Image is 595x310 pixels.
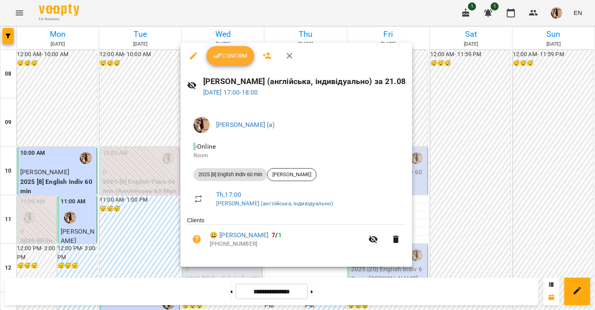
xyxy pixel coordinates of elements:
div: [PERSON_NAME] [267,168,317,181]
h6: [PERSON_NAME] (англійська, індивідуально) за 21.08 [203,75,406,88]
ul: Clients [187,216,406,257]
a: [PERSON_NAME] (англійська, індивідуально) [216,200,333,207]
a: [DATE] 17:00-18:00 [203,89,258,96]
p: Room [193,152,399,160]
span: - Online [193,143,217,150]
p: [PHONE_NUMBER] [210,240,363,248]
a: 😀 [PERSON_NAME] [210,230,268,240]
span: 2025 [8] English Indiv 60 min [193,171,267,178]
span: Confirm [213,51,248,61]
a: [PERSON_NAME] (а) [216,121,275,129]
img: da26dbd3cedc0bbfae66c9bd16ef366e.jpeg [193,117,210,133]
span: [PERSON_NAME] [268,171,316,178]
span: 1 [278,231,282,239]
span: 7 [272,231,275,239]
button: Confirm [206,46,254,65]
a: Th , 17:00 [216,191,241,198]
button: Unpaid. Bill the attendance? [187,230,206,249]
b: / [272,231,281,239]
